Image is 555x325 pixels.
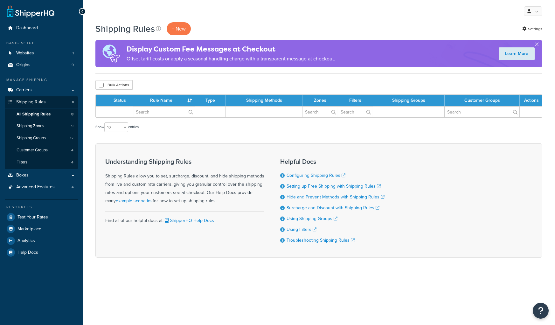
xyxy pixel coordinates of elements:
[5,108,78,120] li: All Shipping Rules
[5,156,78,168] li: Filters
[445,95,520,106] th: Customer Groups
[5,156,78,168] a: Filters 4
[167,22,191,35] p: + New
[499,47,535,60] a: Learn More
[5,108,78,120] a: All Shipping Rules 8
[338,107,373,117] input: Search
[5,22,78,34] a: Dashboard
[71,123,73,129] span: 9
[5,40,78,46] div: Basic Setup
[338,95,373,106] th: Filters
[373,95,445,106] th: Shipping Groups
[16,173,29,178] span: Boxes
[72,62,74,68] span: 9
[133,95,195,106] th: Rule Name
[287,204,379,211] a: Surcharge and Discount with Shipping Rules
[163,217,214,224] a: ShipperHQ Help Docs
[17,238,35,244] span: Analytics
[70,135,73,141] span: 12
[5,144,78,156] li: Customer Groups
[95,40,127,67] img: duties-banner-06bc72dcb5fe05cb3f9472aba00be2ae8eb53ab6f0d8bb03d382ba314ac3c341.png
[5,96,78,169] li: Shipping Rules
[5,84,78,96] a: Carriers
[127,44,335,54] h4: Display Custom Fee Messages at Checkout
[5,181,78,193] a: Advanced Features 4
[5,223,78,235] a: Marketplace
[17,112,51,117] span: All Shipping Rules
[5,247,78,258] a: Help Docs
[104,122,128,132] select: Showentries
[445,107,519,117] input: Search
[16,100,46,105] span: Shipping Rules
[287,215,337,222] a: Using Shipping Groups
[5,77,78,83] div: Manage Shipping
[5,120,78,132] a: Shipping Zones 9
[71,112,73,117] span: 8
[16,62,31,68] span: Origins
[17,135,46,141] span: Shipping Groups
[127,54,335,63] p: Offset tariff costs or apply a seasonal handling charge with a transparent message at checkout.
[522,24,542,33] a: Settings
[5,132,78,144] li: Shipping Groups
[5,211,78,223] a: Test Your Rates
[280,158,385,165] h3: Helpful Docs
[16,184,55,190] span: Advanced Features
[287,172,345,179] a: Configuring Shipping Rules
[5,204,78,210] div: Resources
[5,59,78,71] a: Origins 9
[95,80,133,90] button: Bulk Actions
[5,235,78,246] a: Analytics
[5,181,78,193] li: Advanced Features
[5,47,78,59] a: Websites 1
[106,95,133,106] th: Status
[16,51,34,56] span: Websites
[71,160,73,165] span: 4
[133,107,195,117] input: Search
[5,120,78,132] li: Shipping Zones
[287,194,385,200] a: Hide and Prevent Methods with Shipping Rules
[17,160,27,165] span: Filters
[17,250,38,255] span: Help Docs
[302,95,338,106] th: Zones
[16,25,38,31] span: Dashboard
[17,215,48,220] span: Test Your Rates
[105,158,264,165] h3: Understanding Shipping Rules
[105,158,264,205] div: Shipping Rules allow you to set, surcharge, discount, and hide shipping methods from live and cus...
[16,87,32,93] span: Carriers
[5,47,78,59] li: Websites
[72,184,74,190] span: 4
[287,226,316,233] a: Using Filters
[17,226,41,232] span: Marketplace
[7,5,54,17] a: ShipperHQ Home
[195,95,226,106] th: Type
[302,107,337,117] input: Search
[5,96,78,108] a: Shipping Rules
[5,144,78,156] a: Customer Groups 4
[17,123,44,129] span: Shipping Zones
[95,23,155,35] h1: Shipping Rules
[71,148,73,153] span: 4
[533,303,549,319] button: Open Resource Center
[105,211,264,225] div: Find all of our helpful docs at:
[5,132,78,144] a: Shipping Groups 12
[520,95,542,106] th: Actions
[73,51,74,56] span: 1
[116,197,153,204] a: example scenarios
[5,59,78,71] li: Origins
[95,122,139,132] label: Show entries
[287,237,355,244] a: Troubleshooting Shipping Rules
[287,183,381,190] a: Setting up Free Shipping with Shipping Rules
[17,148,48,153] span: Customer Groups
[226,95,303,106] th: Shipping Methods
[5,169,78,181] a: Boxes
